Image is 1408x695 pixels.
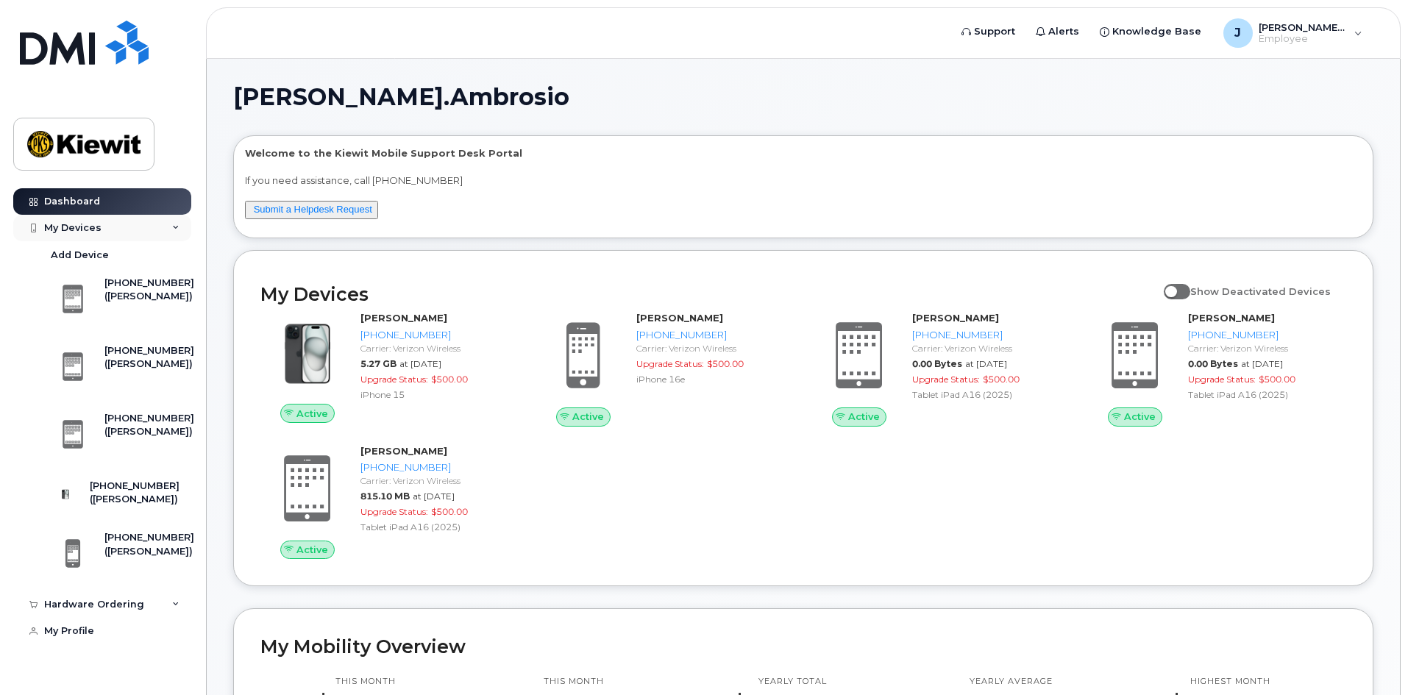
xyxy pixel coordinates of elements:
[912,374,980,385] span: Upgrade Status:
[360,374,428,385] span: Upgrade Status:
[316,676,416,688] p: This month
[360,474,513,487] div: Carrier: Verizon Wireless
[1188,388,1340,401] div: Tablet iPad A16 (2025)
[360,521,513,533] div: Tablet iPad A16 (2025)
[536,311,794,426] a: Active[PERSON_NAME][PHONE_NUMBER]Carrier: Verizon WirelessUpgrade Status:$500.00iPhone 16e
[1164,277,1176,289] input: Show Deactivated Devices
[260,311,519,423] a: Active[PERSON_NAME][PHONE_NUMBER]Carrier: Verizon Wireless5.27 GBat [DATE]Upgrade Status:$500.00i...
[912,358,962,369] span: 0.00 Bytes
[732,676,854,688] p: Yearly total
[812,311,1070,426] a: Active[PERSON_NAME][PHONE_NUMBER]Carrier: Verizon Wireless0.00 Bytesat [DATE]Upgrade Status:$500....
[296,543,328,557] span: Active
[983,374,1020,385] span: $500.00
[431,374,468,385] span: $500.00
[912,388,1064,401] div: Tablet iPad A16 (2025)
[912,312,999,324] strong: [PERSON_NAME]
[526,676,622,688] p: This month
[254,204,372,215] a: Submit a Helpdesk Request
[636,342,789,354] div: Carrier: Verizon Wireless
[912,342,1064,354] div: Carrier: Verizon Wireless
[1259,374,1295,385] span: $500.00
[360,445,447,457] strong: [PERSON_NAME]
[245,174,1362,188] p: If you need assistance, call [PHONE_NUMBER]
[965,358,1007,369] span: at [DATE]
[260,283,1156,305] h2: My Devices
[360,491,410,502] span: 815.10 MB
[272,318,343,389] img: iPhone_15_Black.png
[912,328,1064,342] div: [PHONE_NUMBER]
[260,635,1346,657] h2: My Mobility Overview
[413,491,455,502] span: at [DATE]
[848,410,880,424] span: Active
[636,373,789,385] div: iPhone 16e
[260,444,519,559] a: Active[PERSON_NAME][PHONE_NUMBER]Carrier: Verizon Wireless815.10 MBat [DATE]Upgrade Status:$500.0...
[431,506,468,517] span: $500.00
[1241,358,1283,369] span: at [DATE]
[636,312,723,324] strong: [PERSON_NAME]
[1188,312,1275,324] strong: [PERSON_NAME]
[245,146,1362,160] p: Welcome to the Kiewit Mobile Support Desk Portal
[360,312,447,324] strong: [PERSON_NAME]
[1344,631,1397,684] iframe: Messenger Launcher
[360,358,397,369] span: 5.27 GB
[360,328,513,342] div: [PHONE_NUMBER]
[245,201,378,219] button: Submit a Helpdesk Request
[360,342,513,354] div: Carrier: Verizon Wireless
[360,506,428,517] span: Upgrade Status:
[1088,311,1346,426] a: Active[PERSON_NAME][PHONE_NUMBER]Carrier: Verizon Wireless0.00 Bytesat [DATE]Upgrade Status:$500....
[1188,374,1256,385] span: Upgrade Status:
[360,460,513,474] div: [PHONE_NUMBER]
[1124,410,1156,424] span: Active
[1188,358,1238,369] span: 0.00 Bytes
[233,86,569,108] span: [PERSON_NAME].Ambrosio
[296,407,328,421] span: Active
[1169,676,1291,688] p: Highest month
[360,388,513,401] div: iPhone 15
[1190,285,1331,297] span: Show Deactivated Devices
[399,358,441,369] span: at [DATE]
[1188,328,1340,342] div: [PHONE_NUMBER]
[707,358,744,369] span: $500.00
[1188,342,1340,354] div: Carrier: Verizon Wireless
[572,410,604,424] span: Active
[636,328,789,342] div: [PHONE_NUMBER]
[636,358,704,369] span: Upgrade Status:
[964,676,1059,688] p: Yearly average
